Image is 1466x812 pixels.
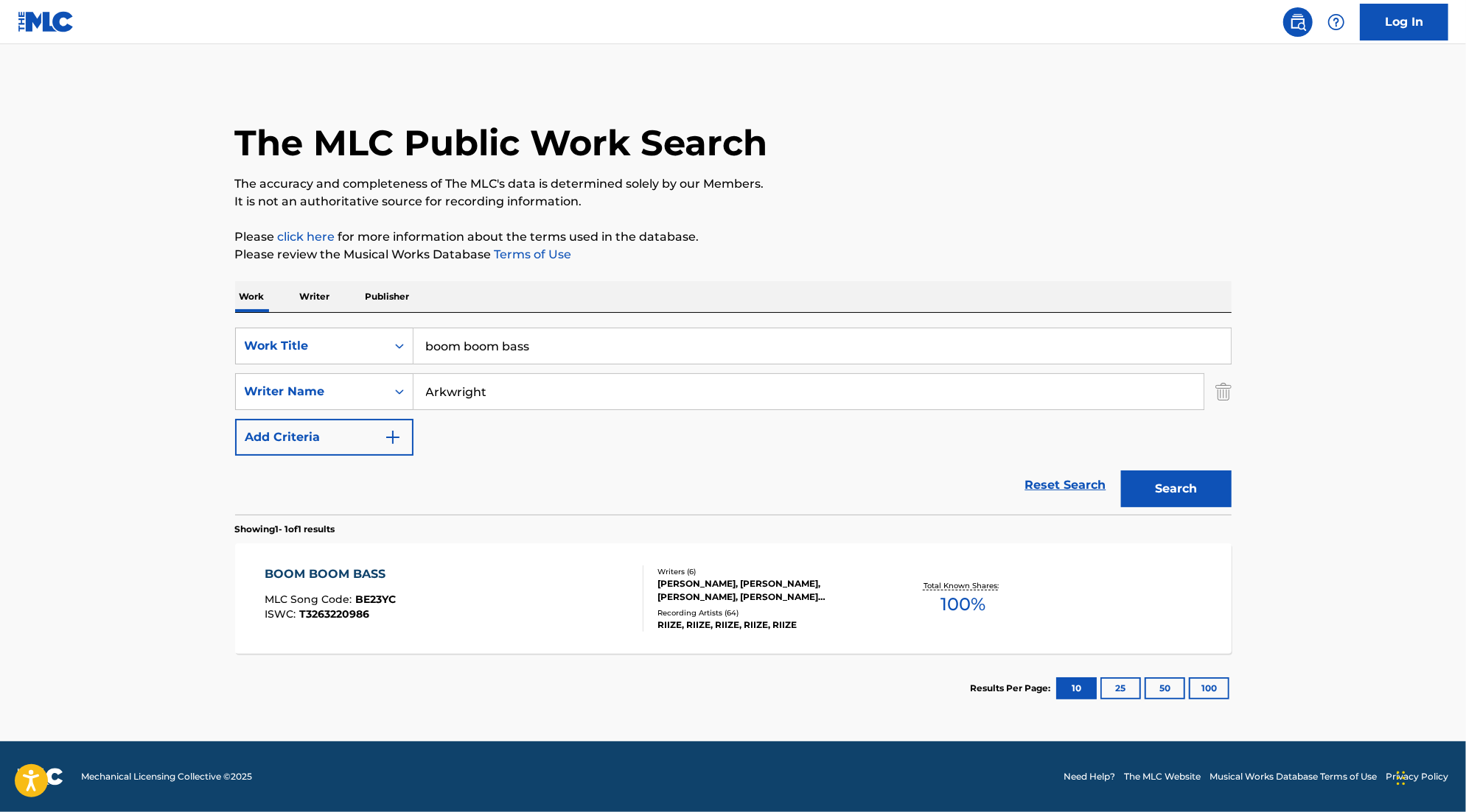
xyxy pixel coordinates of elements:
[265,593,355,606] span: MLC Song Code :
[235,543,1232,654] a: BOOM BOOM BASSMLC Song Code:BE23YCISWC:T3263220986Writers (6)[PERSON_NAME], [PERSON_NAME], [PERSO...
[1397,756,1406,800] div: Drag
[235,228,1232,246] p: Please for more information about the terms used in the database.
[1189,677,1229,699] button: 100
[971,682,1055,695] p: Results Per Page:
[1064,770,1115,783] a: Need Help?
[235,523,335,536] p: Showing 1 - 1 of 1 results
[355,593,396,606] span: BE23YC
[235,328,1232,515] form: Search Form
[235,193,1232,211] p: It is not an authoritative source for recording information.
[1124,770,1201,783] a: The MLC Website
[245,383,377,400] div: Writer Name
[235,246,1232,264] p: Please review the Musical Works Database
[1215,373,1232,410] img: Delete Criterion
[235,175,1232,193] p: The accuracy and completeness of The MLC's data is determined solely by our Members.
[1121,470,1232,507] button: Search
[18,11,74,32] img: MLC Logo
[657,607,880,618] div: Recording Artists ( 64 )
[1327,13,1345,31] img: help
[245,337,377,355] div: Work Title
[1100,677,1141,699] button: 25
[492,247,572,261] a: Terms of Use
[265,565,396,583] div: BOOM BOOM BASS
[1145,677,1185,699] button: 50
[1392,741,1466,812] iframe: Chat Widget
[1360,4,1448,40] a: Log In
[1056,677,1097,699] button: 10
[1289,13,1307,31] img: search
[1018,469,1114,501] a: Reset Search
[657,618,880,632] div: RIIZE, RIIZE, RIIZE, RIIZE, RIIZE
[265,607,299,621] span: ISWC :
[81,770,252,783] span: Mechanical Licensing Collective © 2025
[18,768,63,785] img: logo
[278,230,335,244] a: click here
[1386,770,1448,783] a: Privacy Policy
[657,566,880,577] div: Writers ( 6 )
[384,428,402,446] img: 9d2ae6d4665cec9f34b9.svg
[1283,7,1313,37] a: Public Search
[924,580,1002,591] p: Total Known Shares:
[940,591,985,618] span: 100 %
[1322,7,1351,37] div: Help
[235,419,413,456] button: Add Criteria
[657,577,880,604] div: [PERSON_NAME], [PERSON_NAME], [PERSON_NAME], [PERSON_NAME] [PERSON_NAME] [PERSON_NAME], [PERSON_N...
[235,121,768,165] h1: The MLC Public Work Search
[296,281,335,312] p: Writer
[235,281,269,312] p: Work
[1210,770,1377,783] a: Musical Works Database Terms of Use
[361,281,414,312] p: Publisher
[299,607,369,621] span: T3263220986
